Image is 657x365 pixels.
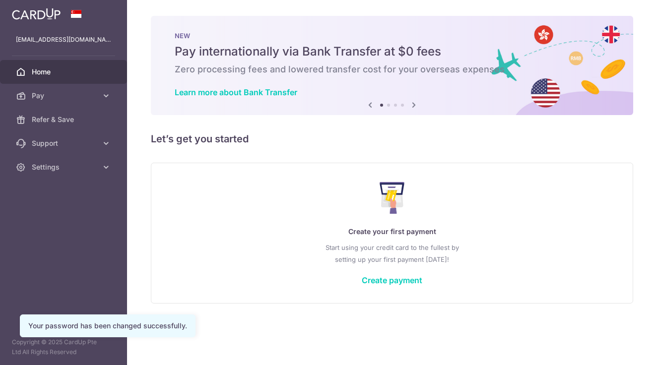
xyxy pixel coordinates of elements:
[362,275,422,285] a: Create payment
[32,138,97,148] span: Support
[16,35,111,45] p: [EMAIL_ADDRESS][DOMAIN_NAME]
[32,67,97,77] span: Home
[171,242,613,265] p: Start using your credit card to the fullest by setting up your first payment [DATE]!
[32,162,97,172] span: Settings
[171,226,613,238] p: Create your first payment
[12,8,61,20] img: CardUp
[28,321,187,331] div: Your password has been changed successfully.
[175,63,609,75] h6: Zero processing fees and lowered transfer cost for your overseas expenses
[151,16,633,115] img: Bank transfer banner
[151,131,633,147] h5: Let’s get you started
[32,115,97,124] span: Refer & Save
[175,87,297,97] a: Learn more about Bank Transfer
[32,91,97,101] span: Pay
[380,182,405,214] img: Make Payment
[175,32,609,40] p: NEW
[175,44,609,60] h5: Pay internationally via Bank Transfer at $0 fees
